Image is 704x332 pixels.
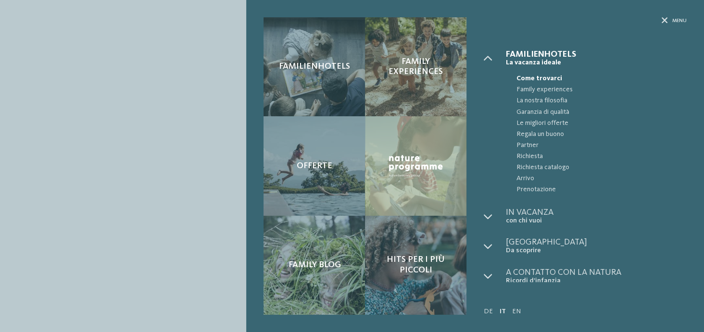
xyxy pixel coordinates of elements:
[505,50,687,59] span: Familienhotels
[516,95,687,106] span: La nostra filosofia
[516,151,687,162] span: Richiesta
[374,57,458,77] span: Family experiences
[505,107,687,118] a: Garanzia di qualità
[505,238,687,255] a: [GEOGRAPHIC_DATA] Da scoprire
[505,140,687,151] a: Partner
[365,17,466,116] a: AKI: tutto quello che un bimbo può desiderare Family experiences
[505,246,687,255] span: Da scoprire
[505,277,687,285] span: Ricordi d’infanzia
[297,161,332,172] span: Offerte
[505,268,687,277] span: A contatto con la natura
[264,216,365,315] a: AKI: tutto quello che un bimbo può desiderare Family Blog
[484,308,493,315] a: DE
[516,84,687,95] span: Family experiences
[505,59,687,67] span: La vacanza ideale
[516,73,687,84] span: Come trovarci
[505,151,687,162] a: Richiesta
[374,255,458,275] span: Hits per i più piccoli
[505,173,687,184] a: Arrivo
[512,308,521,315] a: EN
[505,118,687,129] a: Le migliori offerte
[505,217,687,225] span: con chi vuoi
[264,116,365,215] a: AKI: tutto quello che un bimbo può desiderare Offerte
[505,95,687,106] a: La nostra filosofia
[505,208,687,225] a: In vacanza con chi vuoi
[516,184,687,195] span: Prenotazione
[365,116,466,215] a: AKI: tutto quello che un bimbo può desiderare Nature Programme
[500,308,506,315] a: IT
[505,238,687,246] span: [GEOGRAPHIC_DATA]
[516,107,687,118] span: Garanzia di qualità
[279,61,350,72] span: Familienhotels
[387,153,445,179] img: Nature Programme
[505,268,687,285] a: A contatto con la natura Ricordi d’infanzia
[505,50,687,67] a: Familienhotels La vacanza ideale
[516,118,687,129] span: Le migliori offerte
[505,84,687,95] a: Family experiences
[505,208,687,217] span: In vacanza
[516,129,687,140] span: Regala un buono
[516,140,687,151] span: Partner
[516,173,687,184] span: Arrivo
[505,162,687,173] a: Richiesta catalogo
[672,17,687,25] span: Menu
[288,260,340,271] span: Family Blog
[264,17,365,116] a: AKI: tutto quello che un bimbo può desiderare Familienhotels
[505,129,687,140] a: Regala un buono
[505,73,687,84] a: Come trovarci
[505,184,687,195] a: Prenotazione
[365,216,466,315] a: AKI: tutto quello che un bimbo può desiderare Hits per i più piccoli
[516,162,687,173] span: Richiesta catalogo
